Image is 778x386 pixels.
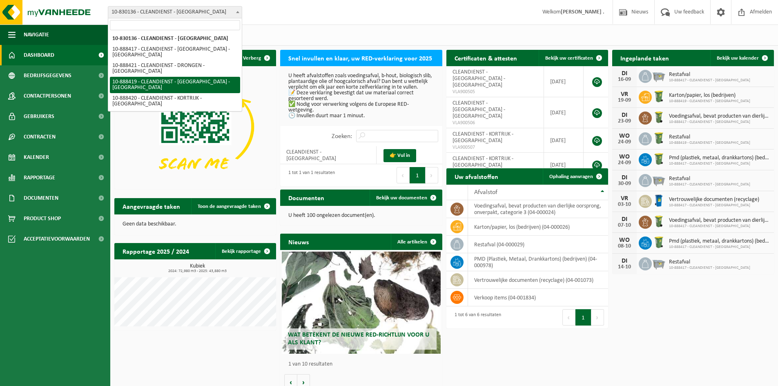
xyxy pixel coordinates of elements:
[450,308,501,326] div: 1 tot 6 van 6 resultaten
[24,229,90,249] span: Acceptatievoorwaarden
[215,243,275,259] a: Bekijk rapportage
[616,223,633,228] div: 07-10
[288,73,434,119] p: U heeft afvalstoffen zoals voedingsafval, b-hout, biologisch slib, plantaardige olie of hoogcalor...
[616,216,633,223] div: DI
[118,263,276,273] h3: Kubiek
[616,154,633,160] div: WO
[24,127,56,147] span: Contracten
[612,50,677,66] h2: Ingeplande taken
[282,252,440,354] a: Wat betekent de nieuwe RED-richtlijn voor u als klant?
[24,106,54,127] span: Gebruikers
[426,167,438,183] button: Next
[616,160,633,166] div: 24-09
[669,266,750,270] span: 10-888417 - CLEANDIENST - [GEOGRAPHIC_DATA]
[474,189,497,196] span: Afvalstof
[397,167,410,183] button: Previous
[669,71,750,78] span: Restafval
[391,234,441,250] a: Alle artikelen
[669,182,750,187] span: 10-888417 - CLEANDIENST - [GEOGRAPHIC_DATA]
[191,198,275,214] a: Toon de aangevraagde taken
[544,66,584,97] td: [DATE]
[562,309,575,326] button: Previous
[288,213,434,219] p: U heeft 100 ongelezen document(en).
[669,196,759,203] span: Vertrouwelijke documenten (recyclage)
[616,174,633,181] div: DI
[710,50,773,66] a: Bekijk uw kalender
[616,195,633,202] div: VR
[114,66,276,187] img: Download de VHEPlus App
[468,253,608,271] td: PMD (Plastiek, Metaal, Drankkartons) (bedrijven) (04-000978)
[123,221,268,227] p: Geen data beschikbaar.
[383,149,416,162] a: 👉 Vul in
[669,78,750,83] span: 10-888417 - CLEANDIENST - [GEOGRAPHIC_DATA]
[453,89,537,95] span: VLA900505
[110,77,240,93] li: 10-888419 - CLEANDIENST - [GEOGRAPHIC_DATA] - [GEOGRAPHIC_DATA]
[717,56,759,61] span: Bekijk uw kalender
[24,208,61,229] span: Product Shop
[118,269,276,273] span: 2024: 72,980 m3 - 2025: 43,880 m3
[280,146,376,164] td: CLEANDIENST - [GEOGRAPHIC_DATA]
[243,56,261,61] span: Verberg
[669,141,750,145] span: 10-888419 - CLEANDIENST - [GEOGRAPHIC_DATA]
[332,133,352,140] label: Zoeken:
[468,236,608,253] td: restafval (04-000029)
[453,156,513,168] span: CLEANDIENST - KORTRIJK - [GEOGRAPHIC_DATA]
[616,133,633,139] div: WO
[669,113,770,120] span: Voedingsafval, bevat producten van dierlijke oorsprong, onverpakt, categorie 3
[114,243,197,259] h2: Rapportage 2025 / 2024
[616,264,633,270] div: 14-10
[669,120,770,125] span: 10-888417 - CLEANDIENST - [GEOGRAPHIC_DATA]
[652,110,666,124] img: WB-0140-HPE-GN-50
[616,237,633,243] div: WO
[110,33,240,44] li: 10-830136 - CLEANDIENST - [GEOGRAPHIC_DATA]
[453,144,537,151] span: VLA900507
[288,361,438,367] p: 1 van 10 resultaten
[669,259,750,266] span: Restafval
[616,98,633,103] div: 19-09
[24,45,54,65] span: Dashboard
[616,91,633,98] div: VR
[24,86,71,106] span: Contactpersonen
[616,258,633,264] div: DI
[652,152,666,166] img: WB-0240-HPE-GN-50
[280,190,332,205] h2: Documenten
[669,245,770,250] span: 10-888417 - CLEANDIENST - [GEOGRAPHIC_DATA]
[575,309,591,326] button: 1
[652,89,666,103] img: WB-0240-HPE-GN-50
[652,235,666,249] img: WB-0240-HPE-GN-50
[669,224,770,229] span: 10-888417 - CLEANDIENST - [GEOGRAPHIC_DATA]
[669,134,750,141] span: Restafval
[616,181,633,187] div: 30-09
[410,167,426,183] button: 1
[468,200,608,218] td: voedingsafval, bevat producten van dierlijke oorsprong, onverpakt, categorie 3 (04-000024)
[669,238,770,245] span: Pmd (plastiek, metaal, drankkartons) (bedrijven)
[468,289,608,306] td: verkoop items (04-001834)
[24,65,71,86] span: Bedrijfsgegevens
[114,198,188,214] h2: Aangevraagde taken
[652,256,666,270] img: WB-2500-GAL-GY-01
[446,50,525,66] h2: Certificaten & attesten
[376,195,427,201] span: Bekijk uw documenten
[198,204,261,209] span: Toon de aangevraagde taken
[453,120,537,126] span: VLA900506
[616,202,633,208] div: 03-10
[446,168,506,184] h2: Uw afvalstoffen
[24,167,55,188] span: Rapportage
[468,218,608,236] td: karton/papier, los (bedrijven) (04-000026)
[669,161,770,166] span: 10-888417 - CLEANDIENST - [GEOGRAPHIC_DATA]
[616,77,633,83] div: 16-09
[669,92,750,99] span: Karton/papier, los (bedrijven)
[24,147,49,167] span: Kalender
[288,332,429,346] span: Wat betekent de nieuwe RED-richtlijn voor u als klant?
[236,50,275,66] button: Verberg
[616,243,633,249] div: 08-10
[591,309,604,326] button: Next
[284,166,335,184] div: 1 tot 1 van 1 resultaten
[616,118,633,124] div: 23-09
[24,25,49,45] span: Navigatie
[544,97,584,128] td: [DATE]
[616,139,633,145] div: 24-09
[669,155,770,161] span: Pmd (plastiek, metaal, drankkartons) (bedrijven)
[468,271,608,289] td: vertrouwelijke documenten (recyclage) (04-001073)
[652,214,666,228] img: WB-0140-HPE-GN-50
